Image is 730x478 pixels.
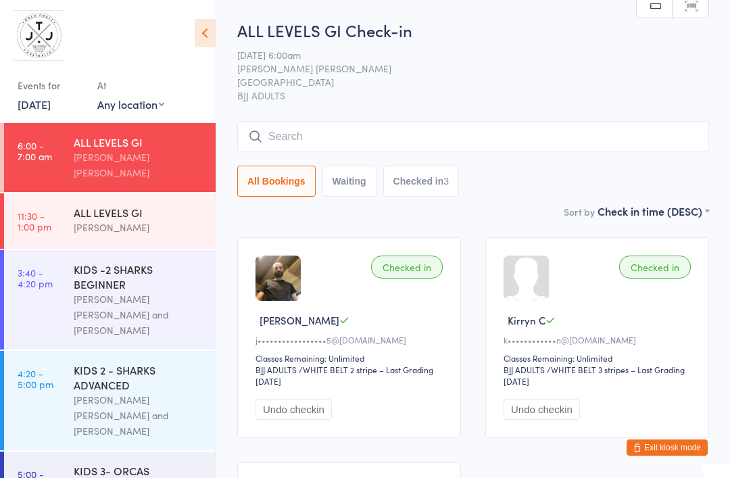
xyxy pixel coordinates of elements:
img: Traditional Brazilian Jiu Jitsu School Australia [14,10,64,61]
div: Checked in [371,256,443,279]
div: j•••••••••••••••••5@[DOMAIN_NAME] [255,334,447,345]
time: 3:40 - 4:20 pm [18,267,53,289]
span: [DATE] 6:00am [237,48,688,62]
span: / WHITE BELT 3 stripes – Last Grading [DATE] [504,364,685,387]
input: Search [237,121,709,152]
div: KIDS -2 SHARKS BEGINNER [74,262,204,291]
div: KIDS 2 - SHARKS ADVANCED [74,362,204,392]
img: image1731964464.png [255,256,301,301]
time: 6:00 - 7:00 am [18,140,52,162]
div: 3 [443,176,449,187]
time: 4:20 - 5:00 pm [18,368,53,389]
a: 4:20 -5:00 pmKIDS 2 - SHARKS ADVANCED[PERSON_NAME] [PERSON_NAME] and [PERSON_NAME] [4,351,216,450]
a: 3:40 -4:20 pmKIDS -2 SHARKS BEGINNER[PERSON_NAME] [PERSON_NAME] and [PERSON_NAME] [4,250,216,350]
div: BJJ ADULTS [504,364,545,375]
div: ALL LEVELS GI [74,135,204,149]
button: Checked in3 [383,166,460,197]
div: Check in time (DESC) [598,204,709,218]
span: / WHITE BELT 2 stripe – Last Grading [DATE] [255,364,433,387]
div: [PERSON_NAME] [PERSON_NAME] and [PERSON_NAME] [74,291,204,338]
span: [PERSON_NAME] [PERSON_NAME] [237,62,688,75]
div: Classes Remaining: Unlimited [504,352,695,364]
div: BJJ ADULTS [255,364,297,375]
div: [PERSON_NAME] [PERSON_NAME] and [PERSON_NAME] [74,392,204,439]
time: 11:30 - 1:00 pm [18,210,51,232]
a: [DATE] [18,97,51,112]
div: k••••••••••••n@[DOMAIN_NAME] [504,334,695,345]
div: [PERSON_NAME] [74,220,204,235]
div: KIDS 3- ORCAS [74,463,204,478]
button: Waiting [322,166,376,197]
div: [PERSON_NAME] [PERSON_NAME] [74,149,204,181]
div: Events for [18,74,84,97]
span: [PERSON_NAME] [260,313,339,327]
label: Sort by [564,205,595,218]
button: Exit kiosk mode [627,439,708,456]
h2: ALL LEVELS GI Check-in [237,19,709,41]
div: At [97,74,164,97]
span: Kirryn C [508,313,545,327]
div: Classes Remaining: Unlimited [255,352,447,364]
span: [GEOGRAPHIC_DATA] [237,75,688,89]
a: 6:00 -7:00 amALL LEVELS GI[PERSON_NAME] [PERSON_NAME] [4,123,216,192]
a: 11:30 -1:00 pmALL LEVELS GI[PERSON_NAME] [4,193,216,249]
button: Undo checkin [255,399,332,420]
div: Any location [97,97,164,112]
button: All Bookings [237,166,316,197]
div: Checked in [619,256,691,279]
button: Undo checkin [504,399,580,420]
span: BJJ ADULTS [237,89,709,102]
div: ALL LEVELS GI [74,205,204,220]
